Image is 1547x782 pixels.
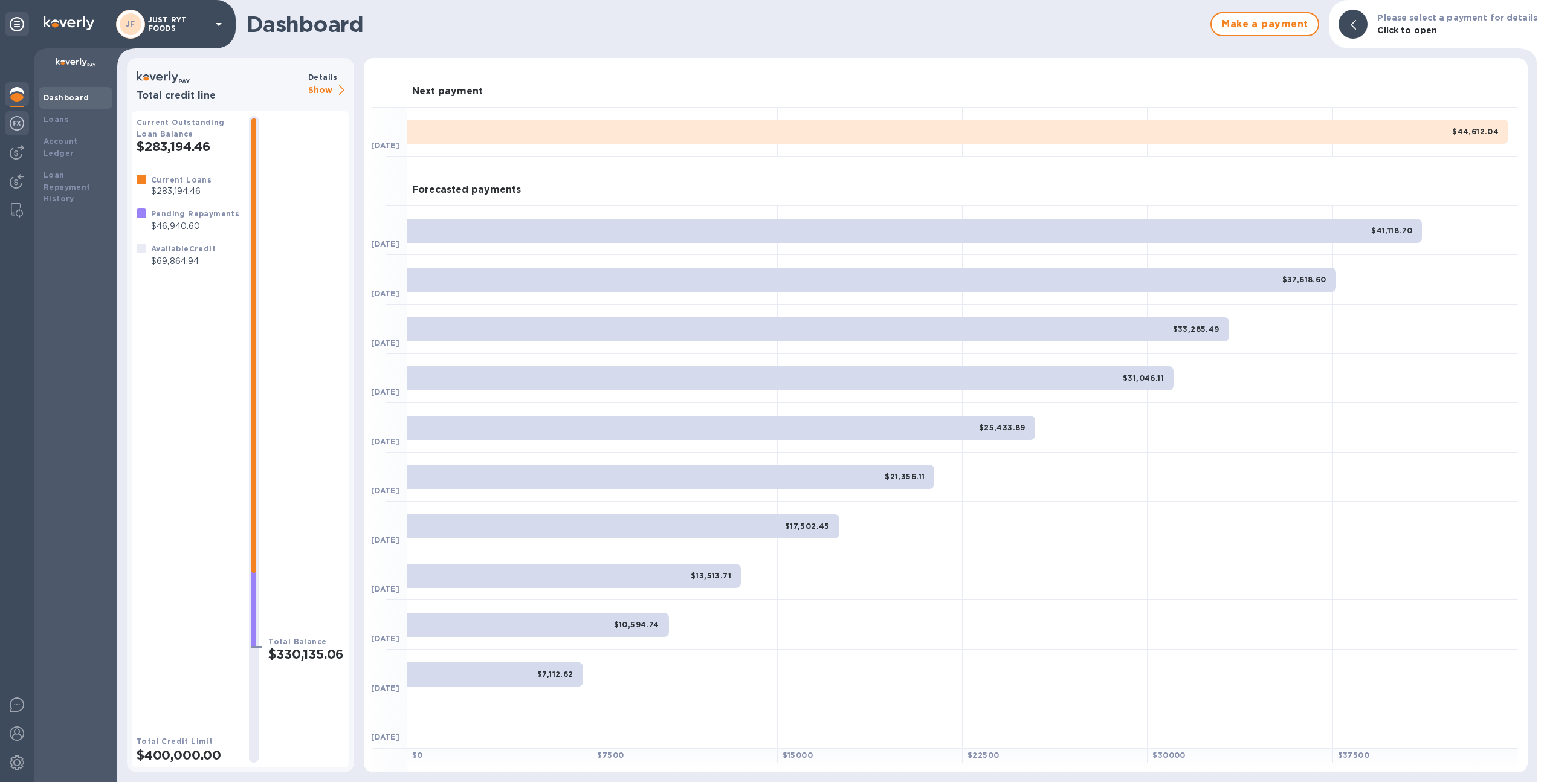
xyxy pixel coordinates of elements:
b: [DATE] [371,683,399,693]
h3: Next payment [412,86,483,97]
b: [DATE] [371,584,399,593]
b: [DATE] [371,338,399,347]
b: $21,356.11 [885,472,925,481]
b: Current Outstanding Loan Balance [137,118,225,138]
b: $31,046.11 [1123,373,1164,383]
b: $37,618.60 [1282,275,1326,284]
b: $41,118.70 [1371,226,1412,235]
b: $17,502.45 [785,522,830,531]
b: $25,433.89 [979,423,1025,432]
b: Please select a payment for details [1377,13,1537,22]
b: [DATE] [371,239,399,248]
p: JUST RYT FOODS [148,16,208,33]
b: $44,612.04 [1452,127,1499,136]
b: Loans [44,115,69,124]
h2: $400,000.00 [137,748,239,763]
b: $ 15000 [783,751,813,760]
b: [DATE] [371,437,399,446]
b: [DATE] [371,732,399,742]
b: $13,513.71 [691,571,731,580]
b: [DATE] [371,634,399,643]
b: JF [126,19,135,28]
span: Make a payment [1221,17,1308,31]
h2: $330,135.06 [268,647,344,662]
b: Pending Repayments [151,209,239,218]
div: Unpin categories [5,12,29,36]
b: Total Credit Limit [137,737,213,746]
img: Logo [44,16,94,30]
button: Make a payment [1210,12,1319,36]
b: $ 37500 [1338,751,1369,760]
b: Account Ledger [44,137,78,158]
b: Details [308,73,338,82]
b: $ 7500 [597,751,624,760]
p: $283,194.46 [151,185,212,198]
h3: Total credit line [137,90,303,102]
b: Total Balance [268,637,326,646]
b: $ 30000 [1152,751,1185,760]
b: $ 22500 [967,751,999,760]
b: Current Loans [151,175,212,184]
b: Dashboard [44,93,89,102]
b: $ 0 [412,751,423,760]
b: [DATE] [371,486,399,495]
b: $7,112.62 [537,670,573,679]
b: $33,285.49 [1173,325,1219,334]
h1: Dashboard [247,11,1204,37]
b: [DATE] [371,141,399,150]
img: Foreign exchange [10,116,24,131]
b: Click to open [1377,25,1437,35]
b: Available Credit [151,244,216,253]
b: [DATE] [371,289,399,298]
b: [DATE] [371,535,399,544]
b: [DATE] [371,387,399,396]
p: Show [308,83,349,99]
p: $69,864.94 [151,255,216,268]
h2: $283,194.46 [137,139,239,154]
p: $46,940.60 [151,220,239,233]
b: Loan Repayment History [44,170,91,204]
b: $10,594.74 [614,620,659,629]
h3: Forecasted payments [412,184,521,196]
